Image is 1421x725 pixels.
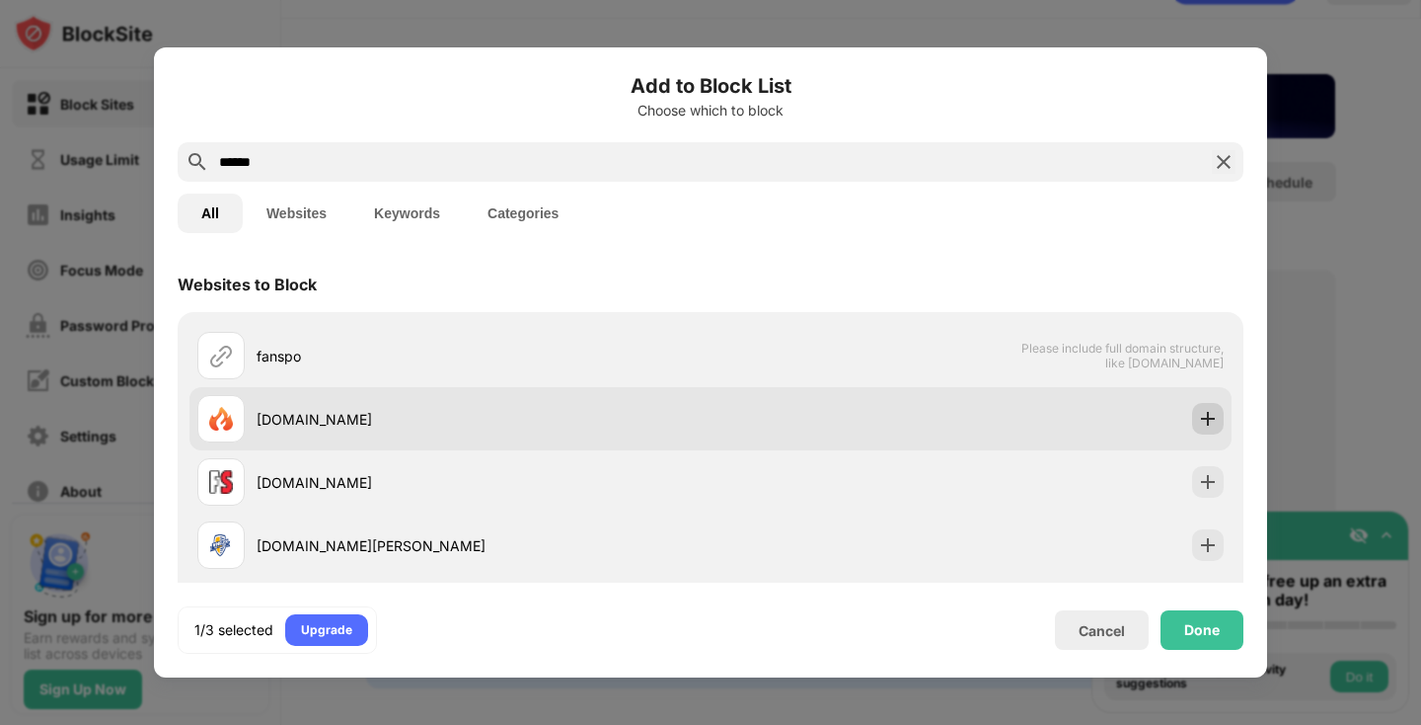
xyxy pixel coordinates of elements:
[178,275,317,294] div: Websites to Block
[257,535,710,556] div: [DOMAIN_NAME][PERSON_NAME]
[257,472,710,493] div: [DOMAIN_NAME]
[186,150,209,174] img: search.svg
[350,194,464,233] button: Keywords
[209,407,233,431] img: favicons
[209,470,233,494] img: favicons
[178,194,243,233] button: All
[178,71,1243,101] h6: Add to Block List
[1184,622,1220,638] div: Done
[194,620,273,640] div: 1/3 selected
[243,194,350,233] button: Websites
[209,344,233,367] img: url.svg
[178,103,1243,119] div: Choose which to block
[1212,150,1235,174] img: search-close
[1079,622,1125,639] div: Cancel
[301,620,352,640] div: Upgrade
[1020,341,1224,370] span: Please include full domain structure, like [DOMAIN_NAME]
[257,346,710,366] div: fanspo
[257,409,710,430] div: [DOMAIN_NAME]
[464,194,582,233] button: Categories
[209,533,233,557] img: favicons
